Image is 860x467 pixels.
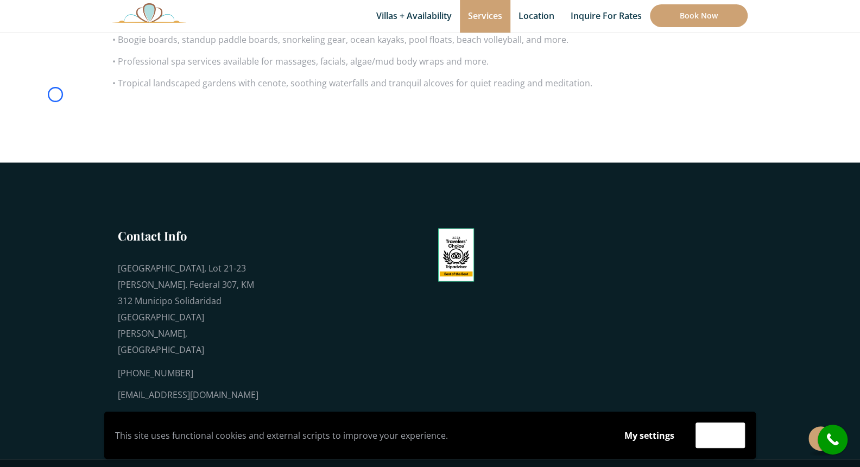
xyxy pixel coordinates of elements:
[118,260,259,357] div: [GEOGRAPHIC_DATA], Lot 21-23 [PERSON_NAME]. Federal 307, KM 312 Municipo Solidaridad [GEOGRAPHIC_...
[118,364,259,381] div: [PHONE_NUMBER]
[115,427,603,444] p: This site uses functional cookies and external scripts to improve your experience.
[820,427,845,452] i: call
[695,422,745,448] button: Accept
[650,4,748,27] a: Book Now
[112,75,748,91] p: • Tropical landscaped gardens with cenote, soothing waterfalls and tranquil alcoves for quiet rea...
[112,3,186,23] img: Awesome Logo
[118,227,259,243] h3: Contact Info
[112,31,748,48] p: • Boogie boards, standup paddle boards, snorkeling gear, ocean kayaks, pool floats, beach volleyb...
[438,228,474,281] img: Tripadvisor
[818,425,848,455] a: call
[614,423,685,448] button: My settings
[112,53,748,70] p: • Professional spa services available for massages, facials, algae/mud body wraps and more.
[118,386,259,402] div: [EMAIL_ADDRESS][DOMAIN_NAME]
